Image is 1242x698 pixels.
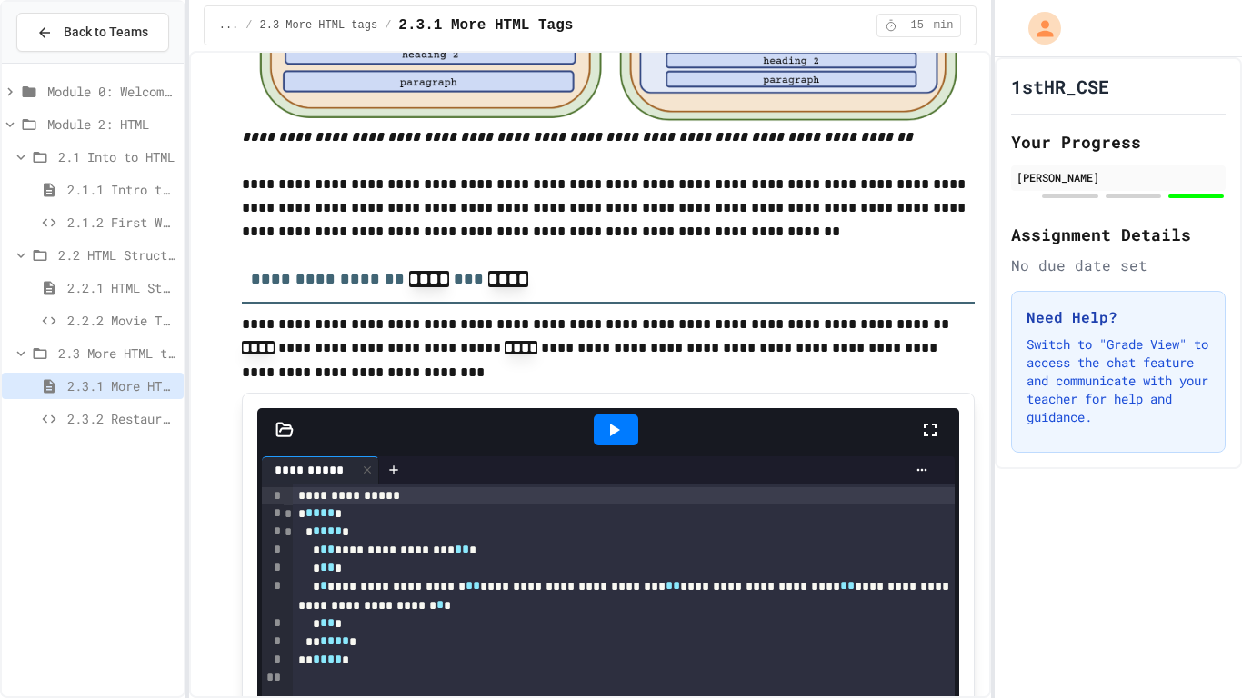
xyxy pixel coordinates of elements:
span: 2.3 More HTML tags [260,18,378,33]
span: 2.2.1 HTML Structure [67,278,176,297]
span: 2.3.1 More HTML Tags [398,15,573,36]
span: 2.3 More HTML tags [58,344,176,363]
span: 2.1.1 Intro to HTML [67,180,176,199]
span: 2.3.1 More HTML Tags [67,376,176,395]
span: / [245,18,252,33]
div: No due date set [1011,254,1226,276]
button: Back to Teams [16,13,169,52]
span: Back to Teams [64,23,148,42]
span: / [385,18,391,33]
span: ... [219,18,239,33]
span: 2.2.2 Movie Title [67,311,176,330]
h2: Assignment Details [1011,222,1226,247]
span: 2.1.2 First Webpage [67,213,176,232]
h3: Need Help? [1027,306,1210,328]
h2: Your Progress [1011,129,1226,155]
div: [PERSON_NAME] [1017,169,1220,185]
span: 2.1 Into to HTML [58,147,176,166]
h1: 1stHR_CSE [1011,74,1109,99]
span: Module 2: HTML [47,115,176,134]
span: Module 0: Welcome to Web Development [47,82,176,101]
span: 2.2 HTML Structure [58,245,176,264]
span: 2.3.2 Restaurant Menu [67,409,176,428]
span: 15 [903,18,932,33]
div: My Account [1009,7,1066,49]
span: min [934,18,954,33]
p: Switch to "Grade View" to access the chat feature and communicate with your teacher for help and ... [1027,335,1210,426]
